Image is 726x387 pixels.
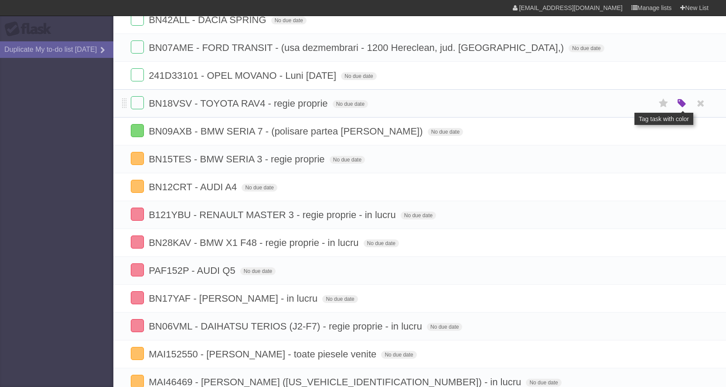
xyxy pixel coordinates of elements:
span: No due date [569,44,604,52]
span: BN17YAF - [PERSON_NAME] - in lucru [149,293,320,304]
span: BN28KAV - BMW X1 F48 - regie proprie - in lucru [149,237,361,248]
label: Done [131,291,144,304]
label: Done [131,152,144,165]
span: No due date [330,156,365,164]
span: BN06VML - DAIHATSU TERIOS (J2-F7) - regie proprie - in lucru [149,321,424,332]
span: No due date [322,295,358,303]
label: Done [131,124,144,137]
label: Done [131,96,144,109]
span: No due date [240,267,276,275]
span: No due date [381,351,416,359]
span: No due date [428,128,463,136]
span: No due date [333,100,368,108]
label: Done [131,68,144,81]
span: 241D33101 - OPEL MOVANO - Luni [DATE] [149,70,338,81]
span: No due date [364,239,399,247]
span: BN07AME - FORD TRANSIT - (usa dezmembrari - 1200 Hereclean, jud. [GEOGRAPHIC_DATA],) [149,42,566,53]
label: Done [131,13,144,26]
span: BN09AXB - BMW SERIA 7 - (polisare partea [PERSON_NAME]) [149,126,425,137]
label: Done [131,347,144,360]
label: Star task [655,96,672,111]
span: PAF152P - AUDI Q5 [149,265,238,276]
span: BN12CRT - AUDI A4 [149,182,239,192]
span: No due date [427,323,462,331]
label: Done [131,236,144,249]
span: No due date [401,212,436,219]
label: Done [131,40,144,54]
span: MAI152550 - [PERSON_NAME] - toate piesele venite [149,349,378,360]
span: BN18VSV - TOYOTA RAV4 - regie proprie [149,98,330,109]
span: No due date [242,184,277,192]
span: No due date [271,17,307,24]
span: B121YBU - RENAULT MASTER 3 - regie proprie - in lucru [149,209,398,220]
span: BN42ALL - DACIA SPRING [149,14,268,25]
label: Done [131,319,144,332]
span: BN15TES - BMW SERIA 3 - regie proprie [149,154,327,165]
label: Done [131,263,144,276]
label: Done [131,208,144,221]
label: Done [131,180,144,193]
span: No due date [341,72,376,80]
div: Flask [4,21,57,37]
span: No due date [526,379,561,387]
